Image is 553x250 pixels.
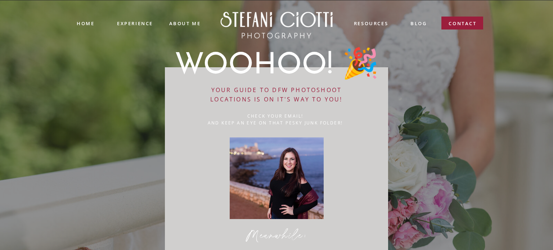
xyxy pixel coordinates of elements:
a: ABOUT ME [169,20,201,26]
a: experience [117,20,153,26]
a: blog [410,20,427,28]
a: Home [77,20,94,27]
a: check your email!And keep an eye on that pesky junk folder! [205,113,345,129]
p: Meanwhile: [230,229,323,242]
a: Your GUIDE TO DFW PHOTOSHOOT LOCATIONS is on it's way to you! [206,86,347,106]
p: check your email! And keep an eye on that pesky junk folder! [205,113,345,129]
a: contact [449,20,477,30]
a: resources [353,20,389,28]
h1: WOOHOO! 🎉 [166,51,387,77]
